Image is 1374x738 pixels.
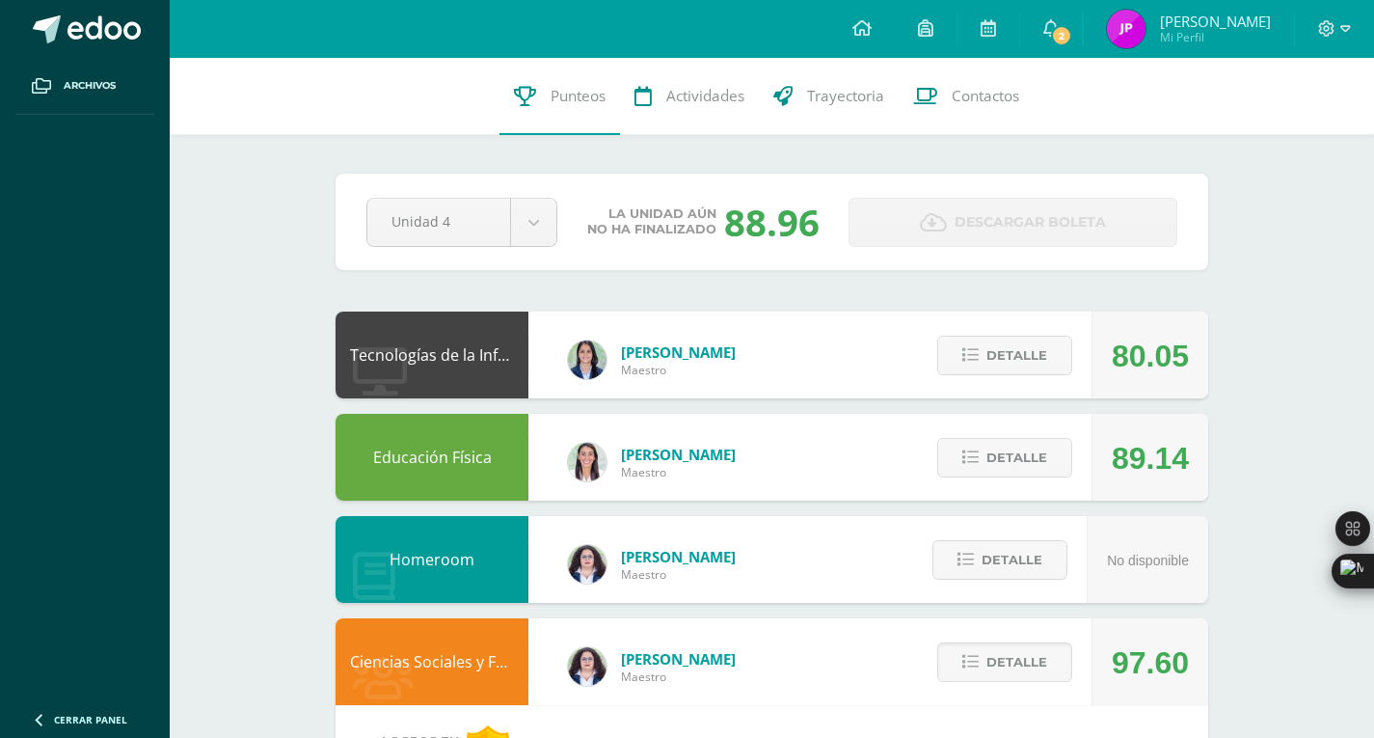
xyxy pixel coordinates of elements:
div: Educación Física [336,414,528,501]
span: No disponible [1107,553,1189,568]
img: ba02aa29de7e60e5f6614f4096ff8928.png [568,545,606,584]
span: Detalle [986,644,1047,680]
div: 89.14 [1112,415,1189,502]
span: Maestro [621,362,736,378]
span: La unidad aún no ha finalizado [587,206,716,237]
span: Descargar boleta [955,199,1106,246]
div: Homeroom [336,516,528,603]
a: Unidad 4 [367,199,556,246]
div: Tecnologías de la Información y Comunicación: Computación [336,312,528,398]
div: 97.60 [1112,619,1189,706]
span: [PERSON_NAME] [621,649,736,669]
span: Trayectoria [807,86,884,106]
div: 88.96 [724,197,820,247]
span: Detalle [986,440,1047,476]
span: Maestro [621,566,736,583]
span: Detalle [986,338,1047,373]
button: Detalle [932,540,1067,580]
span: Maestro [621,669,736,685]
img: ba02aa29de7e60e5f6614f4096ff8928.png [568,647,606,686]
span: Archivos [64,78,116,94]
span: [PERSON_NAME] [621,342,736,362]
img: fa32285e9175087e9a639fe48bd6229c.png [1107,10,1145,48]
a: Actividades [620,58,759,135]
span: Mi Perfil [1160,29,1271,45]
span: [PERSON_NAME] [1160,12,1271,31]
span: Cerrar panel [54,713,127,726]
button: Detalle [937,438,1072,478]
span: Contactos [952,86,1019,106]
a: Trayectoria [759,58,899,135]
span: [PERSON_NAME] [621,445,736,464]
div: Ciencias Sociales y Formación Ciudadana [336,618,528,705]
span: [PERSON_NAME] [621,547,736,566]
span: Punteos [551,86,606,106]
a: Archivos [15,58,154,115]
a: Contactos [899,58,1034,135]
button: Detalle [937,336,1072,375]
div: 80.05 [1112,313,1189,399]
button: Detalle [937,642,1072,682]
a: Punteos [499,58,620,135]
span: Unidad 4 [391,199,486,244]
span: Actividades [666,86,744,106]
img: 7489ccb779e23ff9f2c3e89c21f82ed0.png [568,341,606,379]
span: Detalle [982,542,1042,578]
img: 68dbb99899dc55733cac1a14d9d2f825.png [568,443,606,481]
span: 2 [1051,25,1072,46]
span: Maestro [621,464,736,480]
